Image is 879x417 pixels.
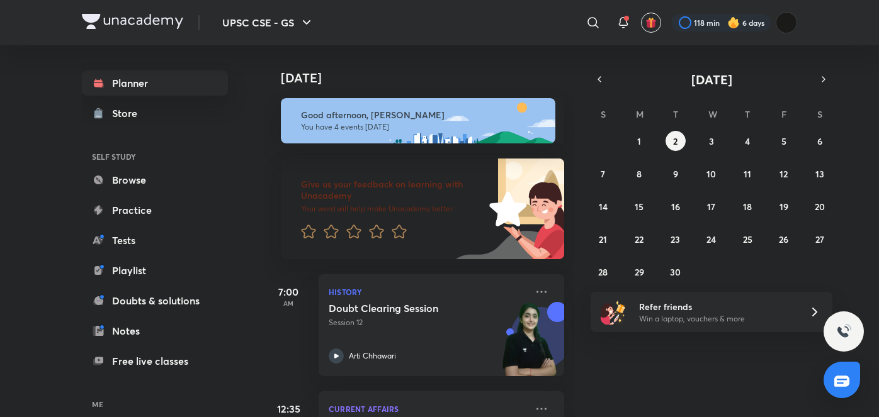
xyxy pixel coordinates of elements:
[629,131,649,151] button: September 1, 2025
[781,135,786,147] abbr: September 5, 2025
[82,14,183,32] a: Company Logo
[82,318,228,343] a: Notes
[598,266,608,278] abbr: September 28, 2025
[701,164,722,184] button: September 10, 2025
[781,108,786,120] abbr: Friday
[301,204,485,214] p: Your word will help make Unacademy better
[701,229,722,249] button: September 24, 2025
[82,167,228,192] a: Browse
[815,168,824,180] abbr: September 13, 2025
[706,168,716,180] abbr: September 10, 2025
[745,135,750,147] abbr: September 4, 2025
[810,131,830,151] button: September 6, 2025
[836,324,851,339] img: ttu
[82,288,228,313] a: Doubts & solutions
[629,196,649,216] button: September 15, 2025
[780,201,788,213] abbr: September 19, 2025
[593,229,613,249] button: September 21, 2025
[673,135,678,147] abbr: September 2, 2025
[635,266,644,278] abbr: September 29, 2025
[82,70,228,96] a: Planner
[670,266,681,278] abbr: September 30, 2025
[82,258,228,283] a: Playlist
[495,302,564,389] img: unacademy
[776,12,797,33] img: Vidhi dubey
[737,229,757,249] button: September 25, 2025
[601,168,605,180] abbr: September 7, 2025
[301,179,485,201] h6: Give us your feedback on learning with Unacademy
[709,135,714,147] abbr: September 3, 2025
[817,108,822,120] abbr: Saturday
[743,233,752,245] abbr: September 25, 2025
[673,168,678,180] abbr: September 9, 2025
[745,108,750,120] abbr: Thursday
[744,168,751,180] abbr: September 11, 2025
[329,401,526,416] p: Current Affairs
[263,284,314,299] h5: 7:00
[639,300,794,313] h6: Refer friends
[349,350,396,362] p: Arti Chhawari
[691,71,732,88] span: [DATE]
[701,131,722,151] button: September 3, 2025
[82,146,228,167] h6: SELF STUDY
[706,233,716,245] abbr: September 24, 2025
[817,135,822,147] abbr: September 6, 2025
[637,168,642,180] abbr: September 8, 2025
[446,158,564,259] img: feedback_image
[774,196,794,216] button: September 19, 2025
[281,98,555,143] img: afternoon
[593,164,613,184] button: September 7, 2025
[635,201,644,213] abbr: September 15, 2025
[601,108,606,120] abbr: Sunday
[666,196,686,216] button: September 16, 2025
[281,70,577,86] h4: [DATE]
[593,262,613,282] button: September 28, 2025
[743,201,752,213] abbr: September 18, 2025
[641,13,661,33] button: avatar
[810,164,830,184] button: September 13, 2025
[301,122,544,132] p: You have 4 events [DATE]
[701,196,722,216] button: September 17, 2025
[82,197,228,223] a: Practice
[666,164,686,184] button: September 9, 2025
[671,201,680,213] abbr: September 16, 2025
[629,262,649,282] button: September 29, 2025
[329,317,526,328] p: Session 12
[599,233,607,245] abbr: September 21, 2025
[666,229,686,249] button: September 23, 2025
[673,108,678,120] abbr: Tuesday
[637,135,641,147] abbr: September 1, 2025
[263,401,314,416] h5: 12:35
[671,233,680,245] abbr: September 23, 2025
[645,17,657,28] img: avatar
[737,196,757,216] button: September 18, 2025
[629,229,649,249] button: September 22, 2025
[774,229,794,249] button: September 26, 2025
[112,106,145,121] div: Store
[82,228,228,253] a: Tests
[737,131,757,151] button: September 4, 2025
[810,229,830,249] button: September 27, 2025
[82,14,183,29] img: Company Logo
[629,164,649,184] button: September 8, 2025
[608,70,815,88] button: [DATE]
[639,313,794,325] p: Win a laptop, vouchers & more
[636,108,644,120] abbr: Monday
[666,131,686,151] button: September 2, 2025
[599,201,608,213] abbr: September 14, 2025
[707,201,715,213] abbr: September 17, 2025
[301,109,544,121] h6: Good afternoon, [PERSON_NAME]
[601,299,626,325] img: referral
[82,101,228,126] a: Store
[727,16,740,29] img: streak
[635,233,644,245] abbr: September 22, 2025
[329,302,485,314] h5: Doubt Clearing Session
[329,284,526,299] p: History
[810,196,830,216] button: September 20, 2025
[263,299,314,307] p: AM
[708,108,717,120] abbr: Wednesday
[215,10,322,35] button: UPSC CSE - GS
[774,164,794,184] button: September 12, 2025
[737,164,757,184] button: September 11, 2025
[779,233,788,245] abbr: September 26, 2025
